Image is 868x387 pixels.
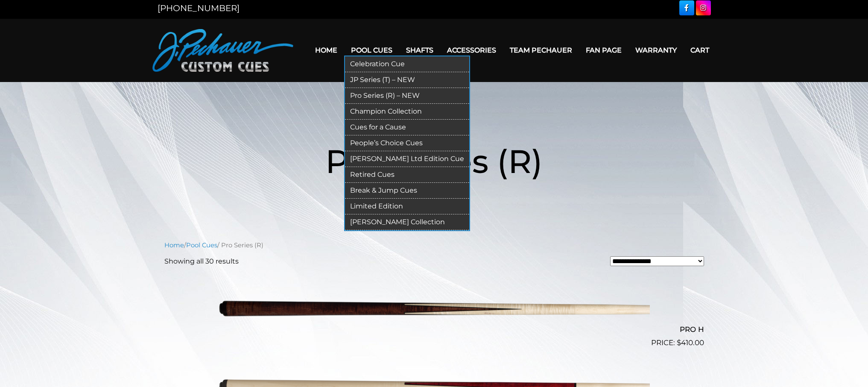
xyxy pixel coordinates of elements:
[345,72,469,88] a: JP Series (T) – NEW
[164,322,704,337] h2: PRO H
[628,39,684,61] a: Warranty
[164,240,704,250] nav: Breadcrumb
[610,256,704,267] select: Shop order
[219,273,650,345] img: PRO H
[345,167,469,183] a: Retired Cues
[503,39,579,61] a: Team Pechauer
[164,241,184,249] a: Home
[158,3,240,13] a: [PHONE_NUMBER]
[677,338,681,347] span: $
[345,135,469,151] a: People’s Choice Cues
[186,241,217,249] a: Pool Cues
[152,29,293,72] img: Pechauer Custom Cues
[345,88,469,104] a: Pro Series (R) – NEW
[345,120,469,135] a: Cues for a Cause
[579,39,628,61] a: Fan Page
[345,214,469,230] a: [PERSON_NAME] Collection
[399,39,440,61] a: Shafts
[164,273,704,349] a: PRO H $410.00
[345,104,469,120] a: Champion Collection
[345,151,469,167] a: [PERSON_NAME] Ltd Edition Cue
[345,183,469,199] a: Break & Jump Cues
[677,338,704,347] bdi: 410.00
[344,39,399,61] a: Pool Cues
[325,141,543,181] span: Pro Series (R)
[440,39,503,61] a: Accessories
[684,39,716,61] a: Cart
[345,56,469,72] a: Celebration Cue
[345,199,469,214] a: Limited Edition
[164,256,239,267] p: Showing all 30 results
[308,39,344,61] a: Home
